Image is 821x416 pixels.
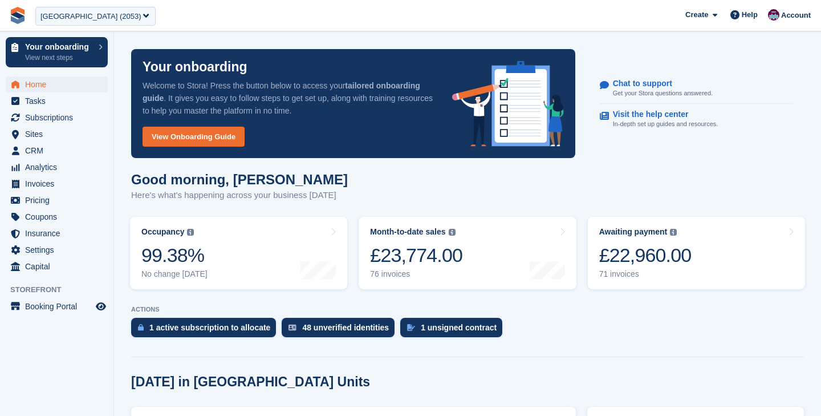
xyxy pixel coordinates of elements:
img: onboarding-info-6c161a55d2c0e0a8cae90662b2fe09162a5109e8cc188191df67fb4f79e88e88.svg [452,61,564,147]
span: Home [25,76,94,92]
span: Subscriptions [25,110,94,126]
div: £23,774.00 [370,244,462,267]
p: In-depth set up guides and resources. [613,119,718,129]
span: Capital [25,259,94,274]
img: icon-info-grey-7440780725fd019a000dd9b08b2336e03edf1995a4989e88bcd33f0948082b44.svg [187,229,194,236]
div: 76 invoices [370,269,462,279]
div: 1 unsigned contract [421,323,497,332]
span: Sites [25,126,94,142]
a: Awaiting payment £22,960.00 71 invoices [588,217,805,289]
span: Insurance [25,225,94,241]
p: Here's what's happening across your business [DATE] [131,189,348,202]
img: icon-info-grey-7440780725fd019a000dd9b08b2336e03edf1995a4989e88bcd33f0948082b44.svg [670,229,677,236]
a: Chat to support Get your Stora questions answered. [600,73,793,104]
span: Pricing [25,192,94,208]
a: menu [6,242,108,258]
img: verify_identity-adf6edd0f0f0b5bbfe63781bf79b02c33cf7c696d77639b501bdc392416b5a36.svg [288,324,296,331]
img: icon-info-grey-7440780725fd019a000dd9b08b2336e03edf1995a4989e88bcd33f0948082b44.svg [449,229,456,236]
a: menu [6,176,108,192]
span: Analytics [25,159,94,175]
a: menu [6,110,108,126]
a: Visit the help center In-depth set up guides and resources. [600,104,793,135]
p: ACTIONS [131,306,804,313]
h2: [DATE] in [GEOGRAPHIC_DATA] Units [131,374,370,390]
a: Your onboarding View next steps [6,37,108,67]
a: menu [6,209,108,225]
a: 1 unsigned contract [400,318,508,343]
a: 1 active subscription to allocate [131,318,282,343]
img: Brian Young [768,9,779,21]
div: Awaiting payment [599,227,668,237]
img: contract_signature_icon-13c848040528278c33f63329250d36e43548de30e8caae1d1a13099fd9432cc5.svg [407,324,415,331]
a: menu [6,259,108,274]
a: menu [6,192,108,208]
div: Month-to-date sales [370,227,445,237]
div: 71 invoices [599,269,692,279]
p: Your onboarding [25,43,93,51]
div: 1 active subscription to allocate [149,323,270,332]
img: stora-icon-8386f47178a22dfd0bd8f6a31ec36ba5ce8667c1dd55bd0f319d3a0aa187defe.svg [9,7,26,24]
p: Chat to support [613,79,704,88]
img: active_subscription_to_allocate_icon-d502201f5373d7db506a760aba3b589e785aa758c864c3986d89f69b8ff3... [138,324,144,331]
div: 99.38% [141,244,208,267]
div: [GEOGRAPHIC_DATA] (2053) [40,11,141,22]
p: Welcome to Stora! Press the button below to access your . It gives you easy to follow steps to ge... [143,79,434,117]
a: menu [6,143,108,159]
span: Tasks [25,93,94,109]
p: Visit the help center [613,110,709,119]
span: Booking Portal [25,298,94,314]
p: View next steps [25,52,93,63]
a: menu [6,76,108,92]
a: menu [6,126,108,142]
div: £22,960.00 [599,244,692,267]
span: Help [742,9,758,21]
span: Settings [25,242,94,258]
a: menu [6,298,108,314]
p: Get your Stora questions answered. [613,88,713,98]
a: 48 unverified identities [282,318,400,343]
span: CRM [25,143,94,159]
a: menu [6,93,108,109]
span: Storefront [10,284,113,296]
a: menu [6,159,108,175]
a: View Onboarding Guide [143,127,245,147]
div: 48 unverified identities [302,323,389,332]
a: Occupancy 99.38% No change [DATE] [130,217,347,289]
a: menu [6,225,108,241]
a: Preview store [94,300,108,313]
div: No change [DATE] [141,269,208,279]
span: Invoices [25,176,94,192]
p: Your onboarding [143,60,247,74]
span: Coupons [25,209,94,225]
div: Occupancy [141,227,184,237]
h1: Good morning, [PERSON_NAME] [131,172,348,187]
span: Account [781,10,811,21]
span: Create [685,9,708,21]
a: Month-to-date sales £23,774.00 76 invoices [359,217,576,289]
